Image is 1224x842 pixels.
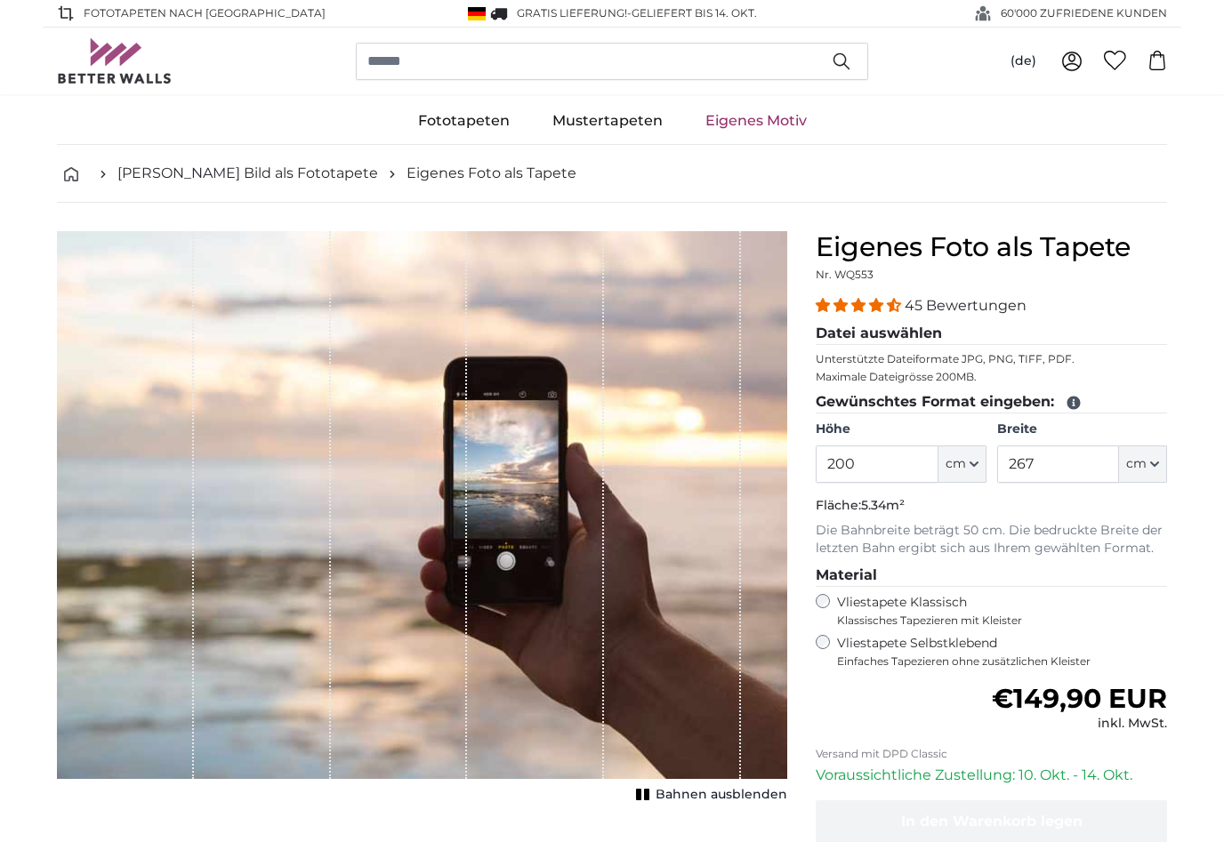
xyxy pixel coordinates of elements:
span: Nr. WQ553 [816,268,874,281]
button: (de) [996,45,1051,77]
span: In den Warenkorb legen [901,813,1083,830]
p: Unterstützte Dateiformate JPG, PNG, TIFF, PDF. [816,352,1167,366]
label: Vliestapete Selbstklebend [837,635,1167,669]
label: Höhe [816,421,986,438]
a: Eigenes Motiv [684,98,828,144]
h1: Eigenes Foto als Tapete [816,231,1167,263]
span: Einfaches Tapezieren ohne zusätzlichen Kleister [837,654,1167,669]
span: cm [946,455,966,473]
label: Breite [997,421,1167,438]
p: Versand mit DPD Classic [816,747,1167,761]
span: 45 Bewertungen [905,297,1027,314]
span: GRATIS Lieferung! [517,6,627,20]
p: Voraussichtliche Zustellung: 10. Okt. - 14. Okt. [816,765,1167,786]
p: Die Bahnbreite beträgt 50 cm. Die bedruckte Breite der letzten Bahn ergibt sich aus Ihrem gewählt... [816,522,1167,557]
img: Deutschland [468,7,486,20]
span: Geliefert bis 14. Okt. [632,6,757,20]
span: 60'000 ZUFRIEDENE KUNDEN [1001,5,1167,21]
span: - [627,6,757,20]
a: Fototapeten [397,98,531,144]
legend: Material [816,565,1167,587]
button: cm [1119,445,1167,483]
nav: breadcrumbs [57,145,1167,203]
a: [PERSON_NAME] Bild als Fototapete [117,163,378,184]
button: Bahnen ausblenden [631,782,787,807]
span: 4.36 stars [816,297,905,314]
p: Fläche: [816,497,1167,515]
button: cm [938,445,986,483]
span: €149,90 EUR [992,682,1167,715]
div: 1 of 1 [57,231,787,807]
legend: Datei auswählen [816,323,1167,345]
a: Eigenes Foto als Tapete [407,163,576,184]
div: inkl. MwSt. [992,715,1167,733]
p: Maximale Dateigrösse 200MB. [816,370,1167,384]
img: Betterwalls [57,38,173,84]
span: Fototapeten nach [GEOGRAPHIC_DATA] [84,5,326,21]
span: Klassisches Tapezieren mit Kleister [837,613,1152,628]
span: 5.34m² [861,497,905,513]
legend: Gewünschtes Format eingeben: [816,391,1167,413]
span: cm [1126,455,1147,473]
a: Mustertapeten [531,98,684,144]
label: Vliestapete Klassisch [837,594,1152,628]
span: Bahnen ausblenden [656,786,787,804]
